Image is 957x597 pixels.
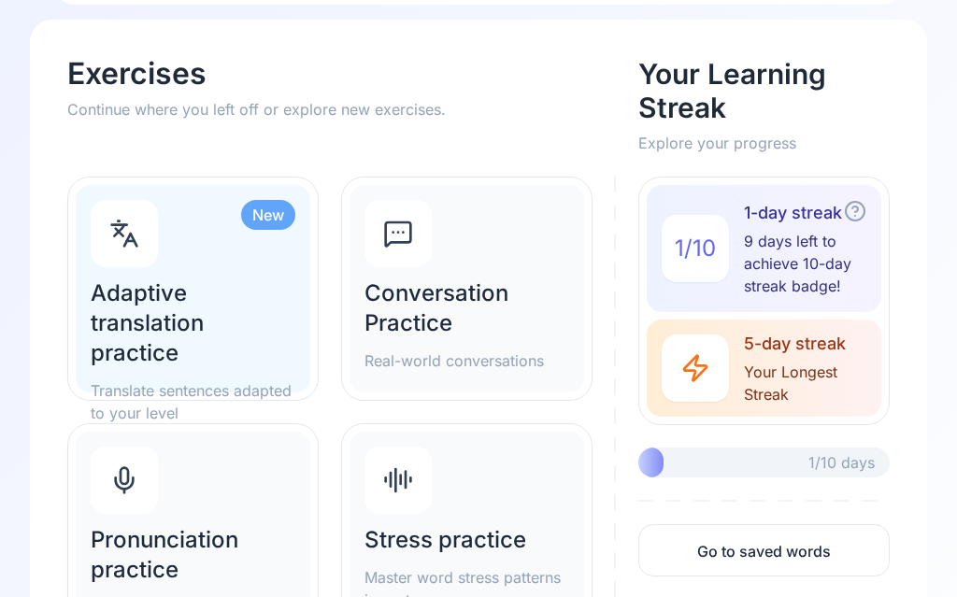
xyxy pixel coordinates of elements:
[808,451,875,474] span: 1/10 days
[91,278,295,368] h2: Adaptive translation practice
[364,278,569,338] h2: Conversation Practice
[744,230,866,297] span: 9 days left to achieve 10-day streak badge!
[638,132,890,154] p: Explore your progress
[91,379,295,424] p: Translate sentences adapted to your level
[91,525,295,585] h2: Pronunciation practice
[638,57,890,124] h2: Your Learning Streak
[675,234,716,263] span: 1 / 10
[744,200,866,226] span: 1-day streak
[638,524,890,576] a: Go to saved words
[364,525,569,555] h2: Stress practice
[341,177,593,401] a: Conversation PracticeReal-world conversations
[364,349,569,372] p: Real-world conversations
[241,200,295,230] div: New
[744,361,881,405] span: Your Longest Streak
[744,331,881,357] span: 5-day streak
[67,57,616,91] h1: Exercises
[67,177,319,401] a: NewAdaptive translation practiceTranslate sentences adapted to your level
[67,98,616,121] p: Continue where you left off or explore new exercises.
